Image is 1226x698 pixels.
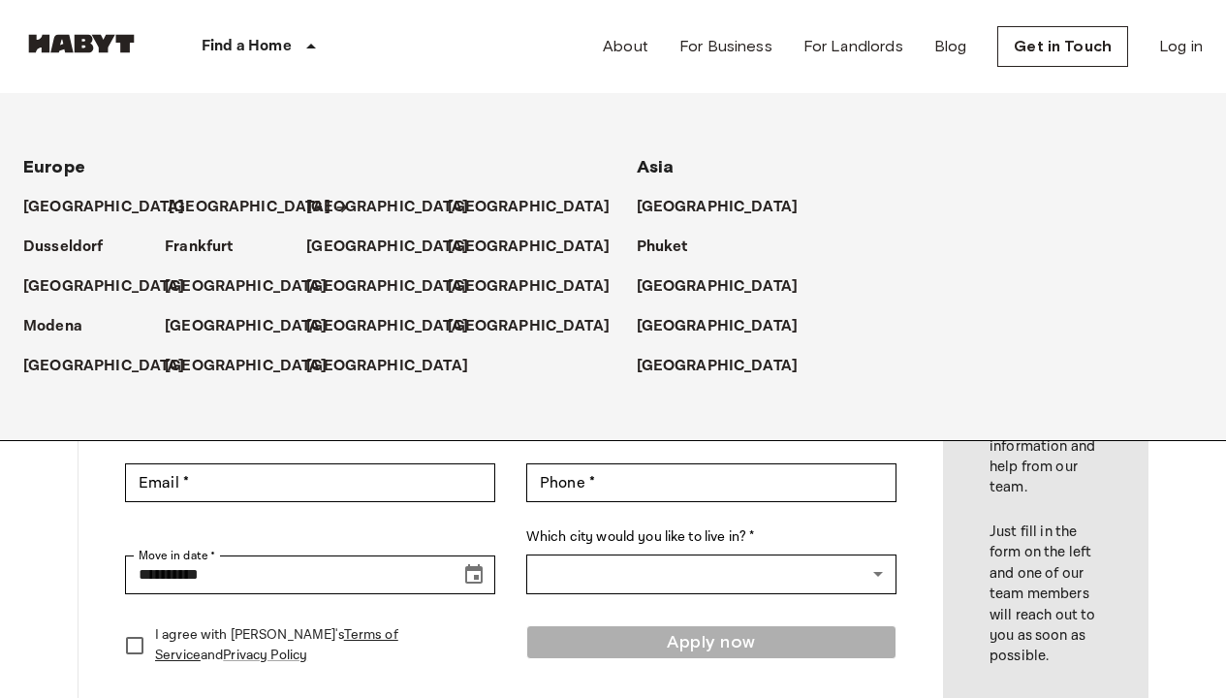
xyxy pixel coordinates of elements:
[23,236,123,259] a: Dusseldorf
[23,315,102,338] a: Modena
[448,236,610,259] p: [GEOGRAPHIC_DATA]
[23,275,185,299] p: [GEOGRAPHIC_DATA]
[23,315,82,338] p: Modena
[637,275,799,299] p: [GEOGRAPHIC_DATA]
[23,236,104,259] p: Dusseldorf
[139,547,216,564] label: Move in date
[448,196,610,219] p: [GEOGRAPHIC_DATA]
[306,355,468,378] p: [GEOGRAPHIC_DATA]
[448,315,610,338] p: [GEOGRAPHIC_DATA]
[526,527,896,548] label: Which city would you like to live in? *
[306,315,468,338] p: [GEOGRAPHIC_DATA]
[306,236,487,259] a: [GEOGRAPHIC_DATA]
[23,34,140,53] img: Habyt
[23,355,204,378] a: [GEOGRAPHIC_DATA]
[679,35,772,58] a: For Business
[637,315,818,338] a: [GEOGRAPHIC_DATA]
[165,315,327,338] p: [GEOGRAPHIC_DATA]
[306,196,487,219] a: [GEOGRAPHIC_DATA]
[165,315,346,338] a: [GEOGRAPHIC_DATA]
[448,196,629,219] a: [GEOGRAPHIC_DATA]
[165,236,233,259] p: Frankfurt
[603,35,648,58] a: About
[637,236,707,259] a: Phuket
[934,35,967,58] a: Blog
[202,35,292,58] p: Find a Home
[306,315,487,338] a: [GEOGRAPHIC_DATA]
[165,275,346,299] a: [GEOGRAPHIC_DATA]
[1159,35,1203,58] a: Log in
[306,275,487,299] a: [GEOGRAPHIC_DATA]
[455,555,493,594] button: Choose date, selected date is Oct 16, 2025
[637,156,675,177] span: Asia
[637,315,799,338] p: [GEOGRAPHIC_DATA]
[165,355,327,378] p: [GEOGRAPHIC_DATA]
[997,26,1128,67] a: Get in Touch
[803,35,903,58] a: For Landlords
[306,236,468,259] p: [GEOGRAPHIC_DATA]
[448,236,629,259] a: [GEOGRAPHIC_DATA]
[23,196,204,219] a: [GEOGRAPHIC_DATA]
[169,196,350,219] a: [GEOGRAPHIC_DATA]
[448,275,610,299] p: [GEOGRAPHIC_DATA]
[637,196,818,219] a: [GEOGRAPHIC_DATA]
[448,275,629,299] a: [GEOGRAPHIC_DATA]
[165,355,346,378] a: [GEOGRAPHIC_DATA]
[165,236,252,259] a: Frankfurt
[306,275,468,299] p: [GEOGRAPHIC_DATA]
[23,275,204,299] a: [GEOGRAPHIC_DATA]
[306,355,487,378] a: [GEOGRAPHIC_DATA]
[637,355,799,378] p: [GEOGRAPHIC_DATA]
[306,196,468,219] p: [GEOGRAPHIC_DATA]
[637,236,688,259] p: Phuket
[637,275,818,299] a: [GEOGRAPHIC_DATA]
[637,355,818,378] a: [GEOGRAPHIC_DATA]
[169,196,330,219] p: [GEOGRAPHIC_DATA]
[23,196,185,219] p: [GEOGRAPHIC_DATA]
[223,647,307,664] a: Privacy Policy
[637,196,799,219] p: [GEOGRAPHIC_DATA]
[165,275,327,299] p: [GEOGRAPHIC_DATA]
[23,156,85,177] span: Europe
[448,315,629,338] a: [GEOGRAPHIC_DATA]
[155,626,398,664] a: Terms of Service
[990,522,1101,667] p: Just fill in the form on the left and one of our team members will reach out to you as soon as po...
[23,355,185,378] p: [GEOGRAPHIC_DATA]
[155,625,480,666] p: I agree with [PERSON_NAME]'s and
